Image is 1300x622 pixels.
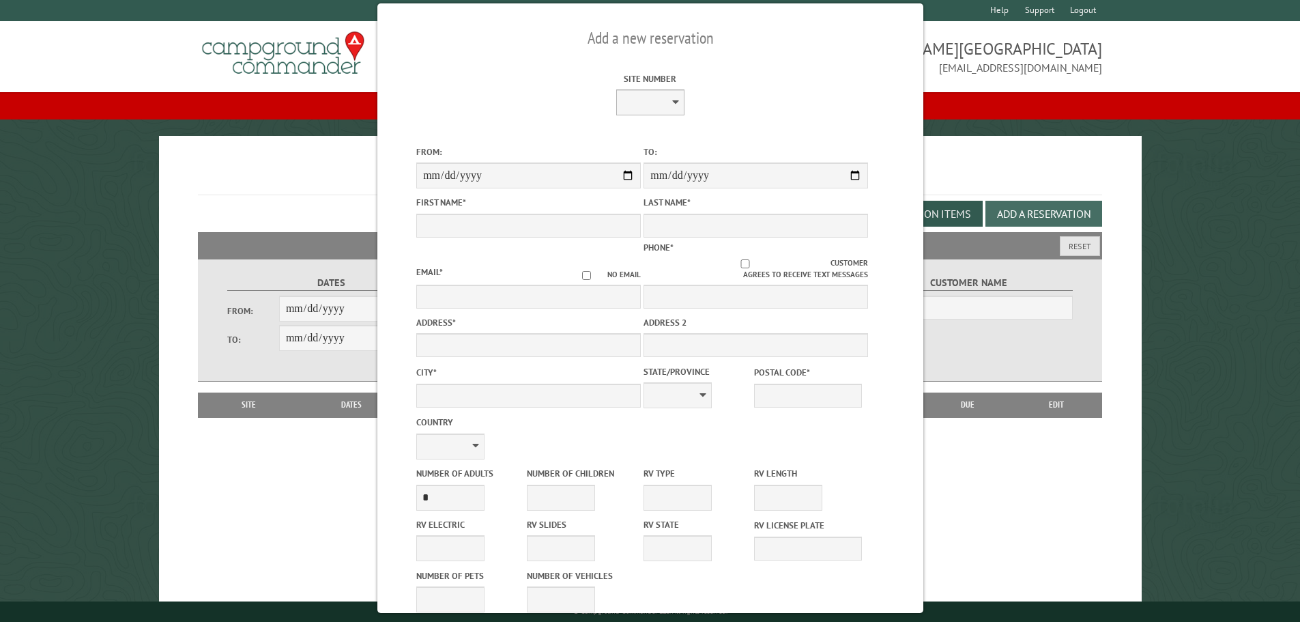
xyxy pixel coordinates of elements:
th: Site [205,393,293,417]
button: Add a Reservation [985,201,1102,227]
input: Customer agrees to receive text messages [659,259,830,268]
label: City [416,366,641,379]
input: No email [566,271,607,280]
label: Address [416,316,641,329]
label: Dates [227,275,435,291]
img: Campground Commander [198,27,369,80]
label: Site Number [538,72,762,85]
label: To: [644,145,868,158]
label: Address 2 [644,316,868,329]
label: Postal Code [754,366,862,379]
label: Email [416,266,443,278]
label: RV Length [754,467,862,480]
label: RV Electric [416,518,524,531]
label: Number of Vehicles [527,569,635,582]
label: Customer agrees to receive text messages [644,257,868,281]
h2: Filters [198,232,1103,258]
th: Dates [293,393,410,417]
label: RV Type [644,467,751,480]
label: Last Name [644,196,868,209]
h2: Add a new reservation [416,25,884,51]
th: Edit [1011,393,1103,417]
label: From: [227,305,279,317]
small: © Campground Commander LLC. All rights reserved. [573,607,727,616]
label: To: [227,333,279,346]
label: No email [566,269,641,281]
label: First Name [416,196,641,209]
label: Number of Pets [416,569,524,582]
label: From: [416,145,641,158]
label: State/Province [644,365,751,378]
label: Phone [644,242,674,253]
label: Number of Adults [416,467,524,480]
label: Customer Name [865,275,1073,291]
button: Reset [1060,236,1100,256]
label: RV Slides [527,518,635,531]
button: Edit Add-on Items [865,201,983,227]
label: Country [416,416,641,429]
label: RV State [644,518,751,531]
label: Number of Children [527,467,635,480]
th: Due [925,393,1011,417]
h1: Reservations [198,158,1103,195]
label: RV License Plate [754,519,862,532]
